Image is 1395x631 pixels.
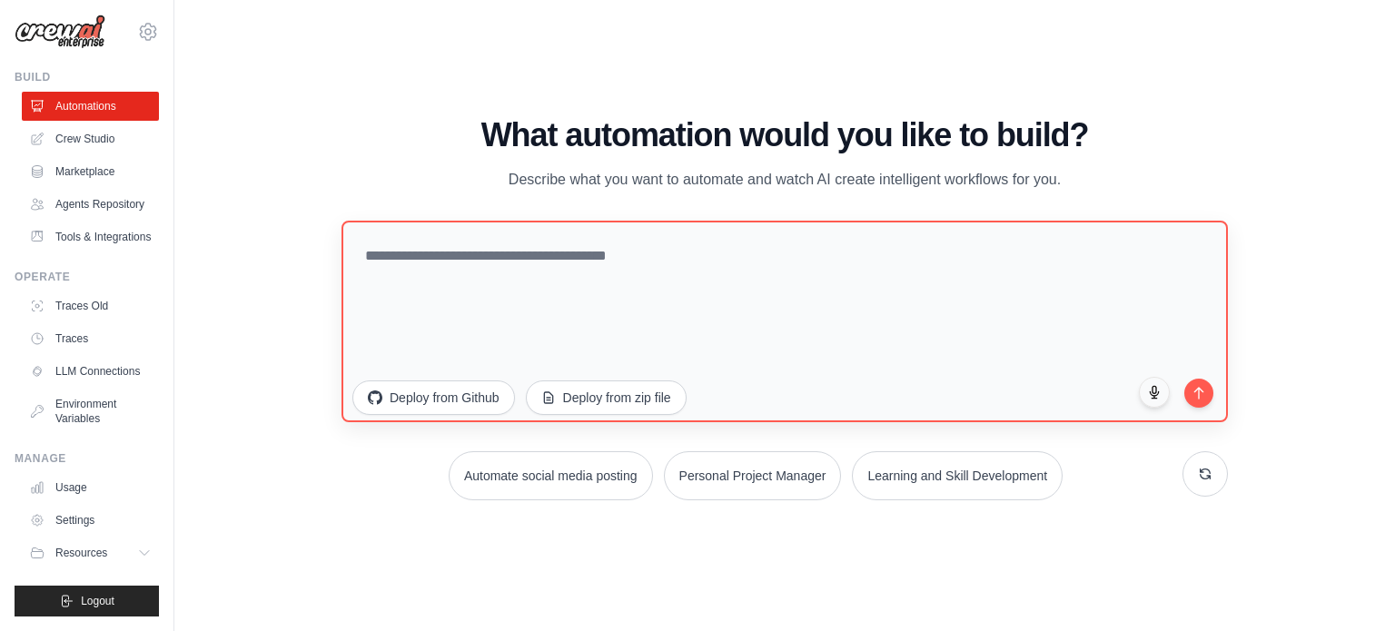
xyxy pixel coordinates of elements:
[15,270,159,284] div: Operate
[22,357,159,386] a: LLM Connections
[1304,544,1395,631] iframe: Chat Widget
[341,117,1228,153] h1: What automation would you like to build?
[449,451,653,500] button: Automate social media posting
[22,538,159,567] button: Resources
[15,451,159,466] div: Manage
[55,546,107,560] span: Resources
[852,451,1063,500] button: Learning and Skill Development
[15,586,159,616] button: Logout
[22,473,159,502] a: Usage
[22,222,159,251] a: Tools & Integrations
[22,92,159,121] a: Automations
[480,168,1090,192] p: Describe what you want to automate and watch AI create intelligent workflows for you.
[22,506,159,535] a: Settings
[352,380,515,415] button: Deploy from Github
[22,291,159,320] a: Traces Old
[664,451,842,500] button: Personal Project Manager
[22,190,159,219] a: Agents Repository
[22,389,159,433] a: Environment Variables
[22,157,159,186] a: Marketplace
[15,70,159,84] div: Build
[22,124,159,153] a: Crew Studio
[22,324,159,353] a: Traces
[15,15,105,49] img: Logo
[81,594,114,608] span: Logout
[526,380,687,415] button: Deploy from zip file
